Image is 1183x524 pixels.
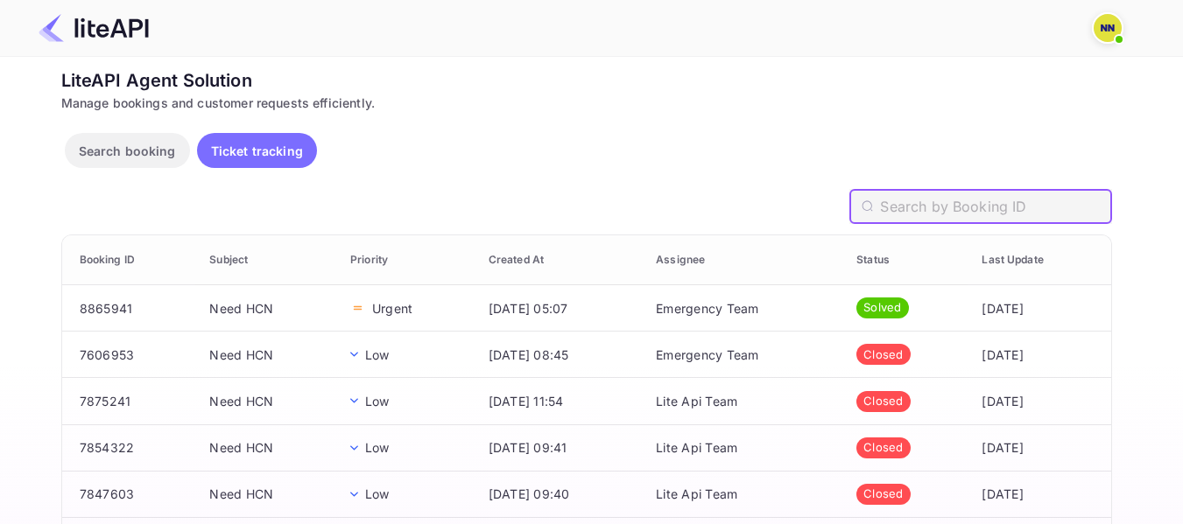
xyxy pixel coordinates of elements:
td: [DATE] 09:41 [475,424,642,471]
td: Need HCN [195,378,336,424]
p: Low [365,392,389,410]
p: Search booking [79,142,176,160]
p: Urgent [372,299,412,318]
td: [DATE] 05:07 [475,285,642,332]
p: Low [365,485,389,503]
td: 7875241 [62,378,196,424]
p: Low [365,438,389,457]
td: Lite Api Team [642,378,842,424]
td: Need HCN [195,332,336,378]
td: [DATE] [968,332,1110,378]
th: Assignee [642,235,842,285]
span: Solved [856,299,909,317]
td: 8865941 [62,285,196,332]
img: N/A N/A [1094,14,1122,42]
td: [DATE] 11:54 [475,378,642,424]
td: Need HCN [195,424,336,471]
th: Created At [475,235,642,285]
th: Booking ID [62,235,196,285]
td: 7847603 [62,471,196,517]
td: [DATE] [968,471,1110,517]
td: [DATE] [968,424,1110,471]
td: Emergency Team [642,332,842,378]
img: LiteAPI Logo [39,14,149,42]
td: [DATE] [968,285,1110,332]
input: Search by Booking ID [880,189,1111,224]
span: Closed [856,439,911,457]
td: Need HCN [195,471,336,517]
td: 7606953 [62,332,196,378]
span: Closed [856,346,911,364]
p: Low [365,346,389,364]
span: Closed [856,393,911,410]
td: Need HCN [195,285,336,332]
td: 7854322 [62,424,196,471]
th: Priority [336,235,475,285]
td: Lite Api Team [642,424,842,471]
th: Status [842,235,968,285]
th: Subject [195,235,336,285]
p: Ticket tracking [211,142,303,160]
span: Closed [856,486,911,503]
td: [DATE] [968,378,1110,424]
th: Last Update [968,235,1110,285]
div: Manage bookings and customer requests efficiently. [61,94,1112,112]
td: Lite Api Team [642,471,842,517]
div: LiteAPI Agent Solution [61,67,1112,94]
td: [DATE] 08:45 [475,332,642,378]
td: [DATE] 09:40 [475,471,642,517]
td: Emergency Team [642,285,842,332]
